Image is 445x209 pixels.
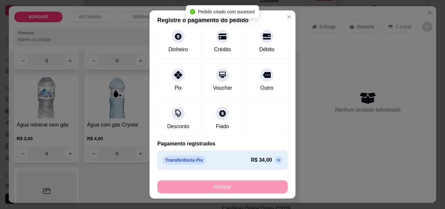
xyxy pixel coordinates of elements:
div: Desconto [167,123,189,130]
div: Outro [260,84,273,92]
div: Voucher [213,84,232,92]
p: Pagamento registrados [157,140,288,148]
div: Crédito [214,46,231,53]
div: Fiado [216,123,229,130]
button: Close [284,12,294,22]
div: Dinheiro [168,46,188,53]
div: Débito [259,46,274,53]
p: R$ 34,00 [251,156,272,164]
header: Registre o pagamento do pedido [150,10,295,30]
div: Pix [175,84,182,92]
p: Transferência Pix [163,156,206,165]
span: check-circle [190,9,195,14]
span: Pedido criado com sucesso! [198,9,255,14]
